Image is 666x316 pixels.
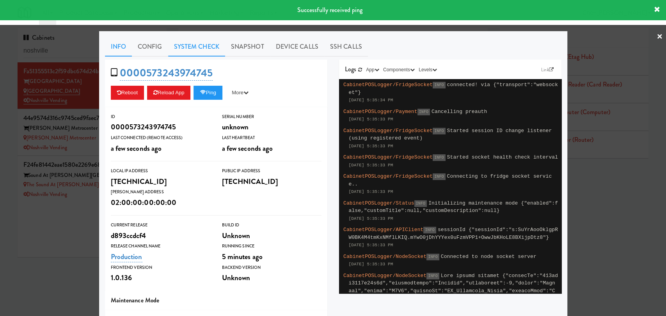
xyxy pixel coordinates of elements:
span: CabinetPOSLogger/FridgeSocket [343,128,433,134]
a: 0000573243974745 [120,65,213,81]
div: Serial Number [222,113,321,121]
div: Last Heartbeat [222,134,321,142]
span: INFO [417,109,430,115]
a: × [657,25,663,49]
button: Reload App [147,86,190,100]
div: Unknown [222,271,321,284]
div: [TECHNICAL_ID] [111,175,210,188]
div: 02:00:00:00:00:00 [111,196,210,209]
div: [PERSON_NAME] Address [111,188,210,196]
span: Logs [345,65,356,74]
span: [DATE] 5:35:33 PM [349,117,393,122]
div: Current Release [111,221,210,229]
div: 0000573243974745 [111,120,210,134]
span: INFO [433,128,445,134]
button: Levels [417,66,439,74]
span: [DATE] 5:35:33 PM [349,189,393,194]
span: CabinetPOSLogger/FridgeSocket [343,154,433,160]
span: CabinetPOSLogger/NodeSocket [343,273,426,279]
div: Local IP Address [111,167,210,175]
span: a few seconds ago [111,143,162,154]
div: ID [111,113,210,121]
div: 1.0.136 [111,271,210,284]
span: INFO [433,173,445,180]
span: CabinetPOSLogger/NodeSocket [343,254,426,260]
a: Info [105,37,132,56]
span: INFO [426,254,439,260]
span: CabinetPOSLogger/APIClient [343,227,423,233]
span: [DATE] 5:35:33 PM [349,163,393,168]
a: Production [111,251,142,262]
span: CabinetPOSLogger/Payment [343,109,417,115]
span: INFO [433,82,445,88]
span: Connected to node socket server [441,254,536,260]
span: [DATE] 5:35:33 PM [349,243,393,247]
div: Build Id [222,221,321,229]
div: Release Channel Name [111,242,210,250]
a: Snapshot [225,37,270,56]
span: 5 minutes ago [222,251,263,262]
span: INFO [426,273,439,279]
button: Ping [194,86,222,100]
div: [TECHNICAL_ID] [222,175,321,188]
div: Public IP Address [222,167,321,175]
a: System Check [168,37,225,56]
span: connected! via {"transport":"websocket"} [349,82,558,95]
div: Frontend Version [111,264,210,272]
button: Components [381,66,417,74]
span: INFO [433,154,445,161]
span: [DATE] 5:35:34 PM [349,98,393,102]
div: Running Since [222,242,321,250]
span: Started socket health check interval [447,154,558,160]
span: Started session ID change listener (using registered event) [349,128,552,141]
span: [DATE] 5:35:33 PM [349,216,393,221]
span: Initializing maintenance mode {"enabled":false,"customTitle":null,"customDescription":null} [349,200,558,214]
span: CabinetPOSLogger/FridgeSocket [343,82,433,88]
span: [DATE] 5:35:33 PM [349,144,393,148]
span: CabinetPOSLogger/Status [343,200,414,206]
span: Maintenance Mode [111,296,160,305]
span: [DATE] 5:35:33 PM [349,262,393,267]
button: More [226,86,255,100]
span: CabinetPOSLogger/FridgeSocket [343,173,433,179]
div: Last Connected (Remote Access) [111,134,210,142]
span: sessionId {"sessionId":"s:SuYrAooOklgpRW0BK4M4tmKxNMflLKIQ.mYwO0jDhYYYex0uFzmVPP1+OwwJbKHoLE8BXij... [349,227,558,240]
button: Reboot [111,86,144,100]
span: INFO [414,200,427,207]
a: Device Calls [270,37,324,56]
div: Unknown [222,229,321,242]
span: Cancelling preauth [432,109,487,115]
a: SSH Calls [324,37,368,56]
a: Config [132,37,168,56]
div: unknown [222,120,321,134]
span: Connecting to fridge socket service.. [349,173,552,187]
div: Backend Version [222,264,321,272]
span: INFO [423,227,436,233]
button: App [364,66,381,74]
div: d893ccdcf4 [111,229,210,242]
span: Successfully received ping [297,5,363,14]
span: a few seconds ago [222,143,273,154]
a: Link [539,66,556,74]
